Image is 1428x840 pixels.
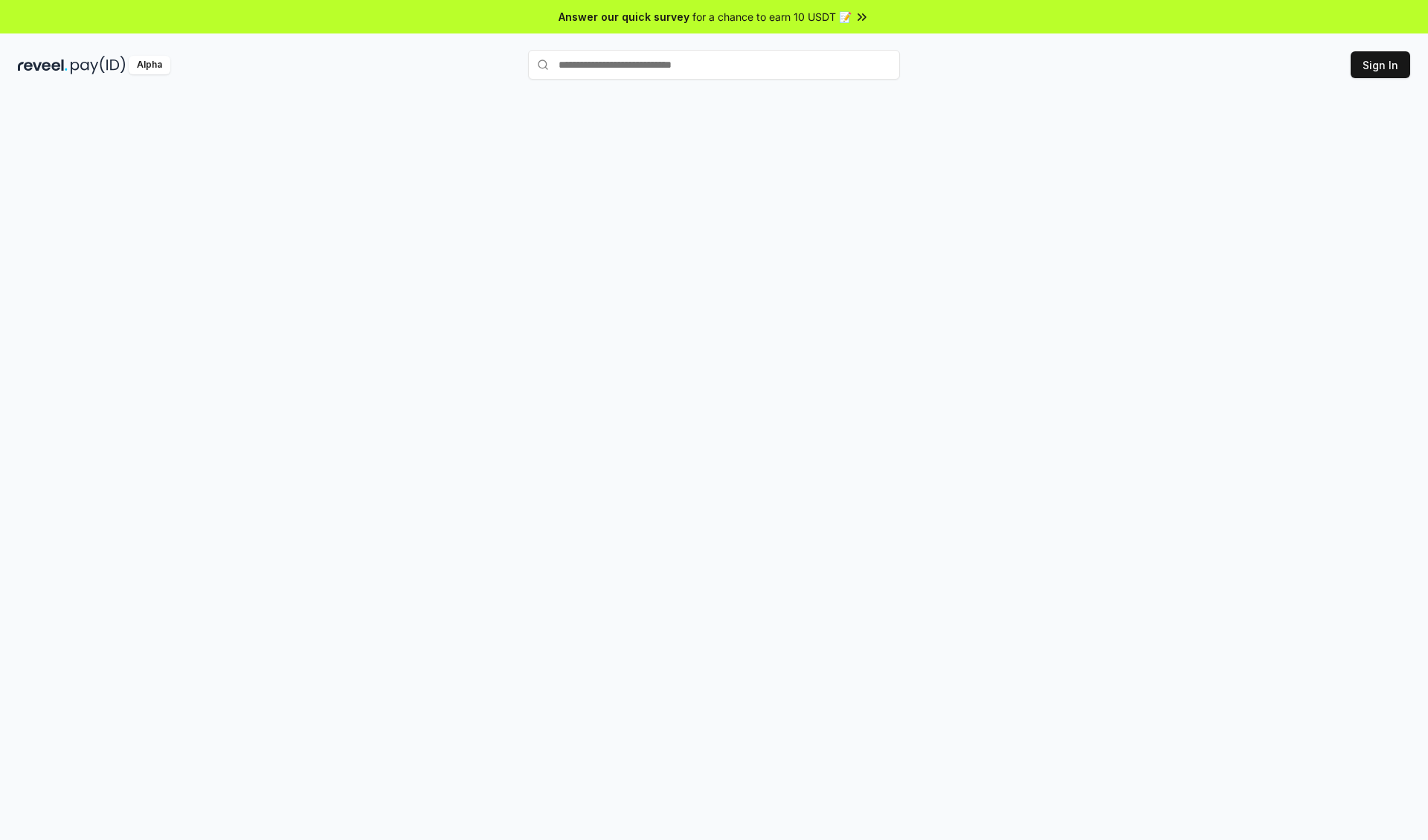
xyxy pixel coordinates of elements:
img: reveel_dark [18,56,68,74]
div: Alpha [129,56,170,74]
button: Sign In [1351,51,1410,78]
img: pay_id [71,56,126,74]
span: Answer our quick survey [559,9,689,25]
span: for a chance to earn 10 USDT 📝 [692,9,852,25]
